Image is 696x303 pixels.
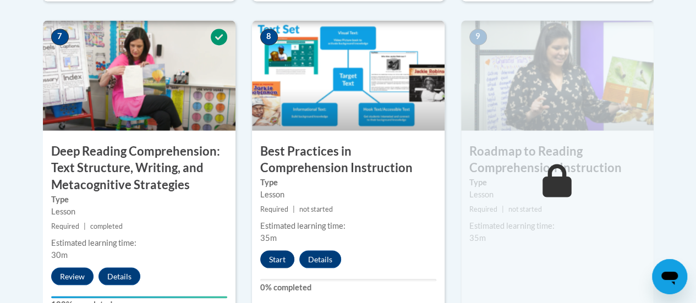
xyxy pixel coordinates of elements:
[260,233,277,242] span: 35m
[90,222,123,230] span: completed
[252,20,445,130] img: Course Image
[299,205,333,213] span: not started
[469,176,645,188] label: Type
[98,267,140,285] button: Details
[260,219,436,232] div: Estimated learning time:
[293,205,295,213] span: |
[469,205,497,213] span: Required
[252,142,445,177] h3: Best Practices in Comprehension Instruction
[502,205,504,213] span: |
[260,29,278,45] span: 8
[43,142,235,193] h3: Deep Reading Comprehension: Text Structure, Writing, and Metacognitive Strategies
[461,142,654,177] h3: Roadmap to Reading Comprehension Instruction
[260,176,436,188] label: Type
[43,20,235,130] img: Course Image
[469,188,645,200] div: Lesson
[652,259,687,294] iframe: Button to launch messaging window
[461,20,654,130] img: Course Image
[51,250,68,259] span: 30m
[51,267,94,285] button: Review
[51,222,79,230] span: Required
[469,29,487,45] span: 9
[469,233,486,242] span: 35m
[84,222,86,230] span: |
[51,193,227,205] label: Type
[508,205,542,213] span: not started
[51,205,227,217] div: Lesson
[260,281,436,293] label: 0% completed
[51,296,227,298] div: Your progress
[260,250,294,268] button: Start
[51,236,227,249] div: Estimated learning time:
[260,188,436,200] div: Lesson
[51,29,69,45] span: 7
[299,250,341,268] button: Details
[469,219,645,232] div: Estimated learning time:
[260,205,288,213] span: Required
